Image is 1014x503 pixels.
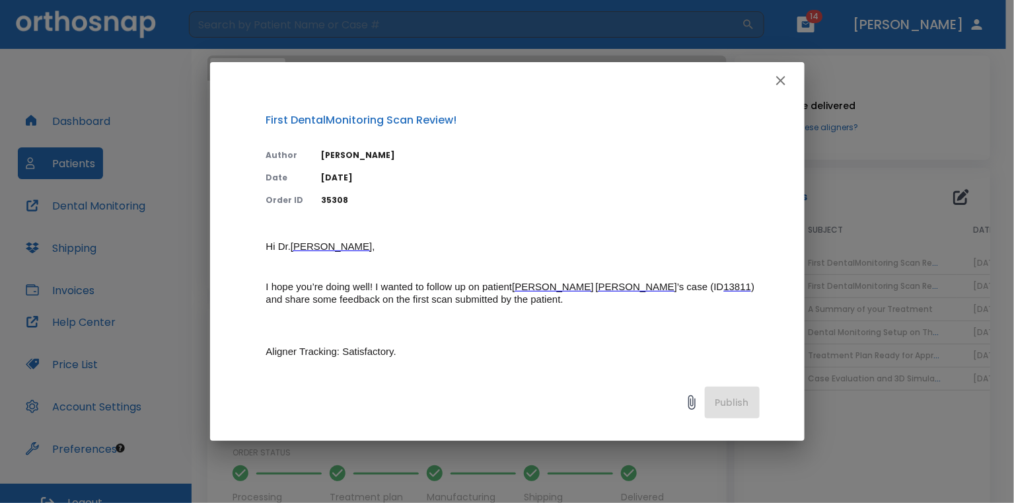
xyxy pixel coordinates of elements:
[291,241,372,252] a: [PERSON_NAME]
[724,282,752,293] a: 13811
[322,172,760,184] p: [DATE]
[372,241,375,252] span: ,
[512,282,593,293] a: [PERSON_NAME]
[677,281,724,292] span: ’s case (ID
[322,149,760,161] p: [PERSON_NAME]
[512,281,593,292] span: [PERSON_NAME]
[266,281,513,292] span: I hope you’re doing well! I wanted to follow up on patient
[266,346,396,357] span: Aligner Tracking: Satisfactory.
[266,241,291,252] span: Hi Dr.
[266,149,306,161] p: Author
[266,112,760,128] p: First DentalMonitoring Scan Review!
[724,281,752,292] span: 13811
[596,281,677,292] span: [PERSON_NAME]
[596,282,677,293] a: [PERSON_NAME]
[266,194,306,206] p: Order ID
[266,172,306,184] p: Date
[322,194,760,206] p: 35308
